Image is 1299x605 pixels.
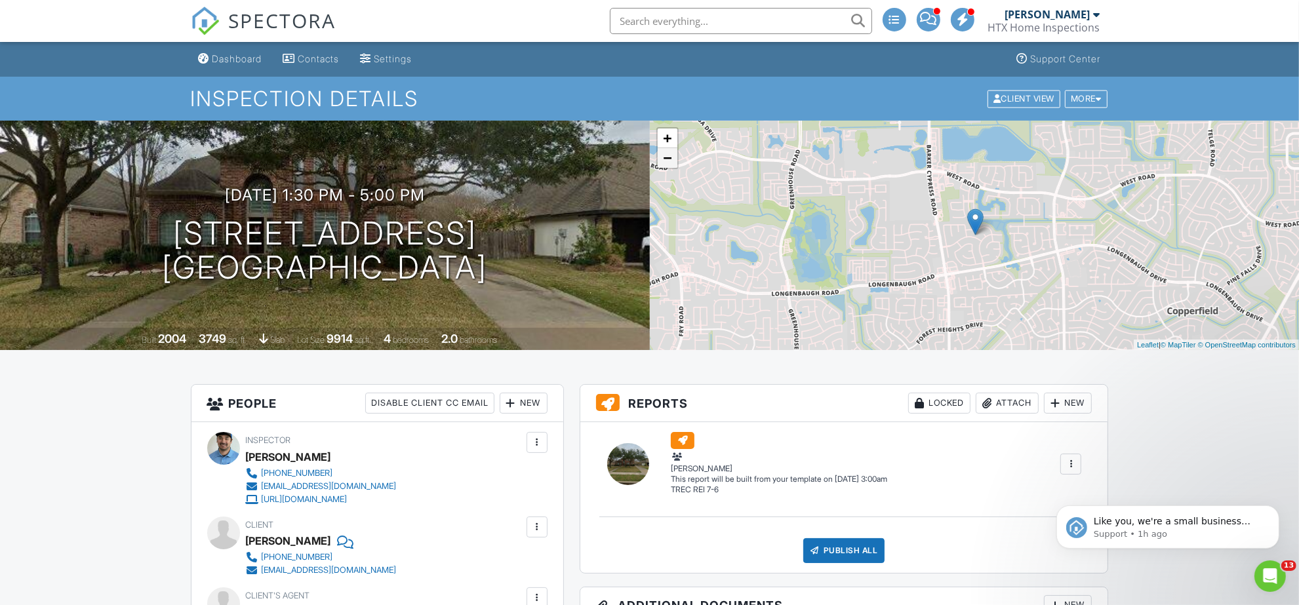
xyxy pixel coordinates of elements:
[441,332,458,345] div: 2.0
[199,332,226,345] div: 3749
[384,332,391,345] div: 4
[228,335,247,345] span: sq. ft.
[1037,478,1299,570] iframe: Intercom notifications message
[1254,560,1286,592] iframe: Intercom live chat
[270,335,285,345] span: slab
[191,18,336,45] a: SPECTORA
[393,335,429,345] span: bedrooms
[142,335,156,345] span: Built
[193,47,268,71] a: Dashboard
[191,87,1109,110] h1: Inspection Details
[1065,90,1108,107] div: More
[246,493,397,506] a: [URL][DOMAIN_NAME]
[1031,53,1101,64] div: Support Center
[976,393,1039,414] div: Attach
[246,447,331,467] div: [PERSON_NAME]
[262,552,333,562] div: [PHONE_NUMBER]
[671,474,887,484] div: This report will be built from your template on [DATE] 3:00am
[671,450,887,474] div: [PERSON_NAME]
[988,90,1060,107] div: Client View
[658,148,677,168] a: Zoom out
[246,531,331,551] div: [PERSON_NAME]
[158,332,186,345] div: 2004
[908,393,970,414] div: Locked
[246,480,397,493] a: [EMAIL_ADDRESS][DOMAIN_NAME]
[246,467,397,480] a: [PHONE_NUMBER]
[246,551,397,564] a: [PHONE_NUMBER]
[803,538,885,563] div: Publish All
[246,564,397,577] a: [EMAIL_ADDRESS][DOMAIN_NAME]
[225,186,425,204] h3: [DATE] 1:30 pm - 5:00 pm
[229,7,336,34] span: SPECTORA
[278,47,345,71] a: Contacts
[297,335,325,345] span: Lot Size
[246,520,274,530] span: Client
[500,393,548,414] div: New
[262,481,397,492] div: [EMAIL_ADDRESS][DOMAIN_NAME]
[460,335,497,345] span: bathrooms
[1161,341,1196,349] a: © MapTiler
[246,591,310,600] span: Client's Agent
[355,47,418,71] a: Settings
[162,216,487,286] h1: [STREET_ADDRESS] [GEOGRAPHIC_DATA]
[1012,47,1106,71] a: Support Center
[1281,560,1296,571] span: 13
[1044,393,1092,414] div: New
[327,332,353,345] div: 9914
[1005,8,1090,21] div: [PERSON_NAME]
[246,435,291,445] span: Inspector
[580,385,1108,422] h3: Reports
[374,53,412,64] div: Settings
[986,93,1064,103] a: Client View
[1198,341,1296,349] a: © OpenStreetMap contributors
[610,8,872,34] input: Search everything...
[658,128,677,148] a: Zoom in
[191,385,563,422] h3: People
[262,565,397,576] div: [EMAIL_ADDRESS][DOMAIN_NAME]
[365,393,494,414] div: Disable Client CC Email
[988,21,1100,34] div: HTX Home Inspections
[212,53,262,64] div: Dashboard
[1137,341,1159,349] a: Leaflet
[262,468,333,478] div: [PHONE_NUMBER]
[355,335,371,345] span: sq.ft.
[671,484,887,496] div: TREC REI 7-6
[191,7,220,35] img: The Best Home Inspection Software - Spectora
[1134,340,1299,351] div: |
[262,494,348,505] div: [URL][DOMAIN_NAME]
[298,53,340,64] div: Contacts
